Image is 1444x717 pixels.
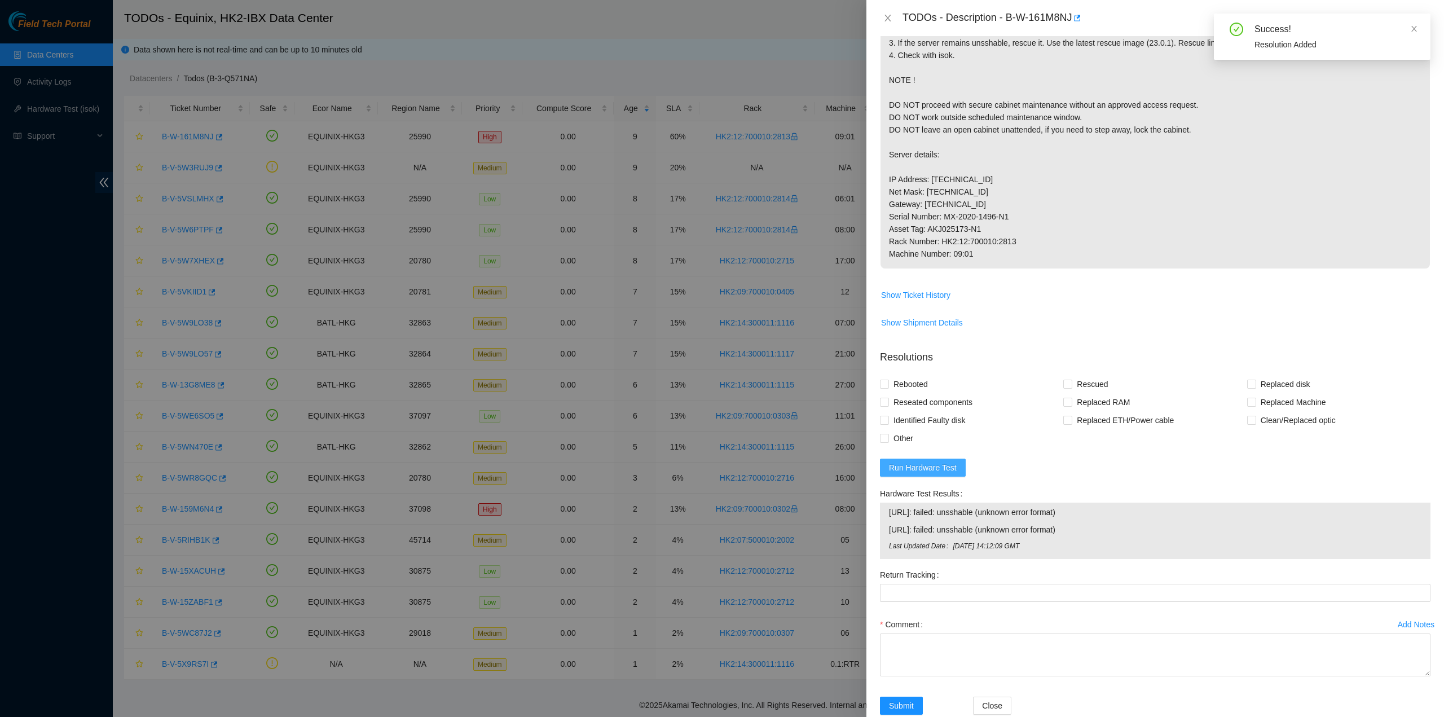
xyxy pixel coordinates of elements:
[1256,411,1340,429] span: Clean/Replaced optic
[889,375,932,393] span: Rebooted
[1397,615,1435,634] button: Add Notes
[1256,375,1315,393] span: Replaced disk
[881,316,963,329] span: Show Shipment Details
[889,461,957,474] span: Run Hardware Test
[1230,23,1243,36] span: check-circle
[880,13,896,24] button: Close
[889,541,953,552] span: Last Updated Date
[902,9,1430,27] div: TODOs - Description - B-W-161M8NJ
[1072,411,1178,429] span: Replaced ETH/Power cable
[1256,393,1331,411] span: Replaced Machine
[880,459,966,477] button: Run Hardware Test
[973,697,1011,715] button: Close
[1254,23,1417,36] div: Success!
[889,429,918,447] span: Other
[880,584,1430,602] input: Return Tracking
[889,393,977,411] span: Reseated components
[1410,25,1418,33] span: close
[880,634,1430,676] textarea: Comment
[883,14,892,23] span: close
[881,3,1430,269] p: 1. Connect a monitor and look for any errors on screen. If you see any errors, report them in the...
[881,289,950,301] span: Show Ticket History
[1254,38,1417,51] div: Resolution Added
[1072,393,1134,411] span: Replaced RAM
[1398,621,1434,628] div: Add Notes
[880,615,927,634] label: Comment
[880,341,1430,365] p: Resolutions
[953,541,1421,552] span: [DATE] 14:12:09 GMT
[881,314,963,332] button: Show Shipment Details
[889,524,1421,536] span: [URL]: failed: unsshable (unknown error format)
[881,286,951,304] button: Show Ticket History
[889,700,914,712] span: Submit
[889,506,1421,518] span: [URL]: failed: unsshable (unknown error format)
[880,697,923,715] button: Submit
[889,411,970,429] span: Identified Faulty disk
[1072,375,1112,393] span: Rescued
[880,485,967,503] label: Hardware Test Results
[880,566,944,584] label: Return Tracking
[982,700,1002,712] span: Close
